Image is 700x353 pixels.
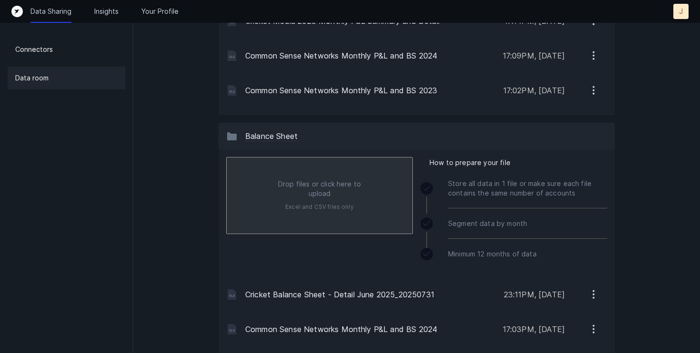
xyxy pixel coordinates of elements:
[448,168,607,208] div: Store all data in 1 file or make sure each file contains the same number of accounts
[504,289,565,300] p: 23:11PM, [DATE]
[245,131,298,141] span: Balance Sheet
[245,324,495,335] p: Common Sense Networks Monthly P&L and BS 2024
[30,7,71,16] a: Data Sharing
[15,72,49,84] p: Data room
[503,324,565,335] p: 17:03PM, [DATE]
[141,7,179,16] a: Your Profile
[503,50,565,61] p: 17:09PM, [DATE]
[448,239,607,269] div: Minimum 12 months of data
[245,289,496,300] p: Cricket Balance Sheet - Detail June 2025_20250731
[15,44,53,55] p: Connectors
[679,7,683,16] p: J
[503,85,565,96] p: 17:02PM, [DATE]
[226,50,238,61] img: 296775163815d3260c449a3c76d78306.svg
[8,67,125,89] a: Data room
[430,157,510,168] span: How to prepare your file
[245,50,495,61] p: Common Sense Networks Monthly P&L and BS 2024
[226,289,238,300] img: 296775163815d3260c449a3c76d78306.svg
[226,324,238,335] img: 296775163815d3260c449a3c76d78306.svg
[448,208,607,239] div: Segment data by month
[245,85,496,96] p: Common Sense Networks Monthly P&L and BS 2023
[226,130,238,142] img: 13c8d1aa17ce7ae226531ffb34303e38.svg
[8,38,125,61] a: Connectors
[94,7,119,16] a: Insights
[673,4,689,19] button: J
[226,85,238,96] img: 296775163815d3260c449a3c76d78306.svg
